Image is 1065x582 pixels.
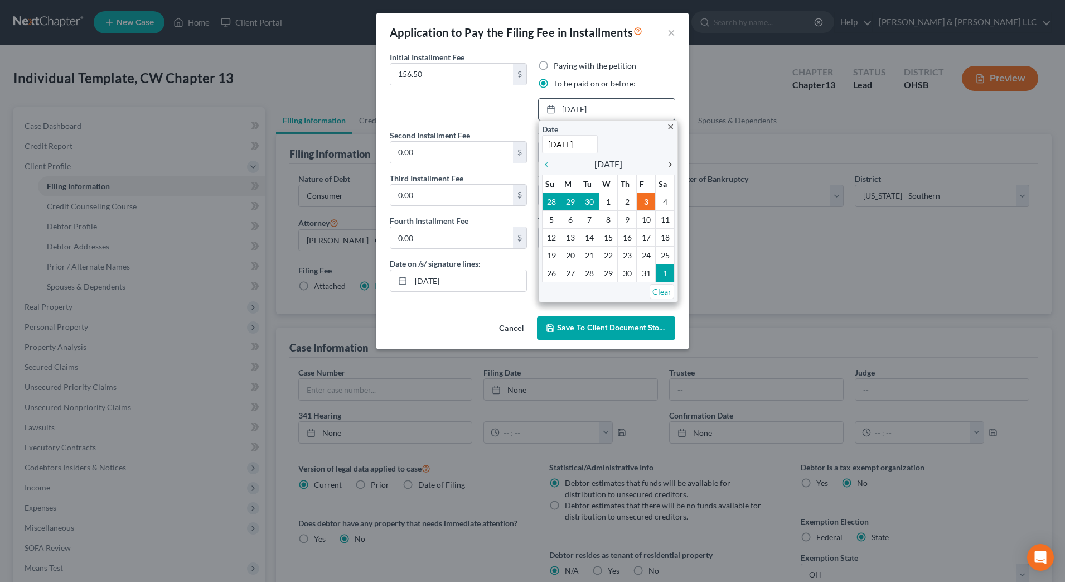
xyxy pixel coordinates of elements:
[637,264,656,282] td: 31
[666,120,675,133] a: close
[513,227,526,248] div: $
[618,246,637,264] td: 23
[650,284,674,299] a: Clear
[580,210,599,228] td: 7
[580,246,599,264] td: 21
[656,246,675,264] td: 25
[543,175,561,193] th: Su
[637,193,656,210] td: 3
[390,172,463,184] label: Third Installment Fee
[599,228,618,246] td: 15
[618,264,637,282] td: 30
[580,193,599,210] td: 30
[411,270,526,291] input: MM/DD/YYYY
[537,316,675,340] button: Save to Client Document Storage
[561,264,580,282] td: 27
[618,175,637,193] th: Th
[390,25,642,40] div: Application to Pay the Filing Fee in Installments
[618,193,637,210] td: 2
[390,185,513,206] input: 0.00
[618,228,637,246] td: 16
[637,210,656,228] td: 10
[561,175,580,193] th: M
[637,246,656,264] td: 24
[390,258,481,270] label: Date on /s/ signature lines:
[542,123,558,135] label: Date
[656,264,675,282] td: 1
[543,193,561,210] td: 28
[656,175,675,193] th: Sa
[513,142,526,163] div: $
[390,215,468,227] label: Fourth Installment Fee
[656,193,675,210] td: 4
[390,51,464,63] label: Initial Installment Fee
[580,264,599,282] td: 28
[543,228,561,246] td: 12
[580,175,599,193] th: Tu
[543,264,561,282] td: 26
[599,193,618,210] td: 1
[542,160,556,169] i: chevron_left
[513,185,526,206] div: $
[543,246,561,264] td: 19
[599,210,618,228] td: 8
[637,175,656,193] th: F
[561,228,580,246] td: 13
[554,78,636,89] label: To be paid on or before:
[513,64,526,85] div: $
[490,318,532,340] button: Cancel
[561,193,580,210] td: 29
[542,135,598,153] input: 1/1/2013
[656,210,675,228] td: 11
[543,210,561,228] td: 5
[637,228,656,246] td: 17
[538,172,620,184] label: To be paid on or before:
[539,99,675,120] a: [DATE]
[667,26,675,39] button: ×
[390,129,470,141] label: Second Installment Fee
[660,157,675,171] a: chevron_right
[594,157,622,171] span: [DATE]
[554,60,636,71] label: Paying with the petition
[538,129,620,141] label: To be paid on or before:
[542,157,556,171] a: chevron_left
[557,323,675,333] span: Save to Client Document Storage
[660,160,675,169] i: chevron_right
[538,215,620,227] label: To be paid on or before:
[1027,544,1054,571] div: Open Intercom Messenger
[618,210,637,228] td: 9
[390,227,513,248] input: 0.00
[561,210,580,228] td: 6
[656,228,675,246] td: 18
[599,264,618,282] td: 29
[599,175,618,193] th: W
[561,246,580,264] td: 20
[666,123,675,131] i: close
[580,228,599,246] td: 14
[390,142,513,163] input: 0.00
[599,246,618,264] td: 22
[390,64,513,85] input: 0.00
